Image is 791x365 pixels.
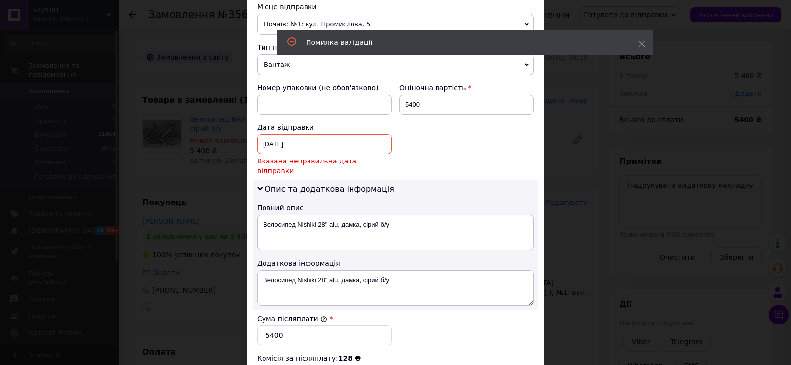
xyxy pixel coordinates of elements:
[257,43,303,51] span: Тип посилки
[257,3,317,11] span: Місце відправки
[257,83,392,93] div: Номер упаковки (не обов'язково)
[257,14,534,35] span: Почаїв: №1: вул. Промислова, 5
[257,122,392,132] div: Дата відправки
[257,203,534,213] div: Повний опис
[306,38,614,47] div: Помилка валідації
[399,83,534,93] div: Оціночна вартість
[257,258,534,268] div: Додаткова інформація
[257,156,392,176] span: Вказана неправильна дата відправки
[257,353,534,363] div: Комісія за післяплату:
[257,54,534,75] span: Вантаж
[257,215,534,250] textarea: Велосипед Nishiki 28" alu, дамка, сірий б/у
[257,270,534,306] textarea: Велосипед Nishiki 28" alu, дамка, сірий б/у
[338,354,361,362] span: 128 ₴
[264,184,394,194] span: Опис та додаткова інформація
[257,315,327,323] label: Сума післяплати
